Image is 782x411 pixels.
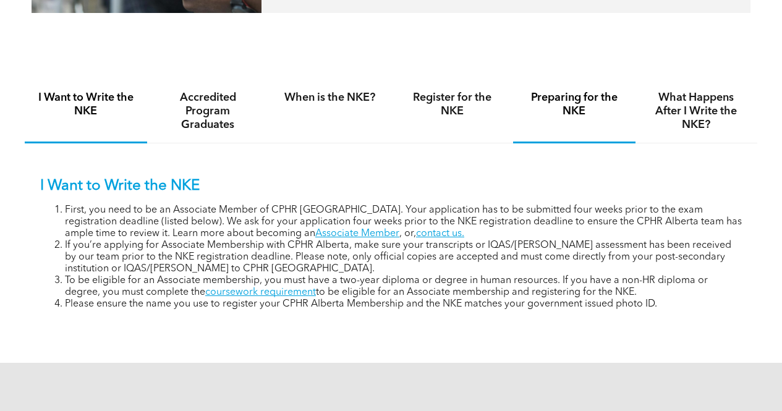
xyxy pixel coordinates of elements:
[36,91,136,118] h4: I Want to Write the NKE
[65,205,742,240] li: First, you need to be an Associate Member of CPHR [GEOGRAPHIC_DATA]. Your application has to be s...
[647,91,747,132] h4: What Happens After I Write the NKE?
[315,229,399,239] a: Associate Member
[158,91,258,132] h4: Accredited Program Graduates
[280,91,380,104] h4: When is the NKE?
[65,275,742,299] li: To be eligible for an Associate membership, you must have a two-year diploma or degree in human r...
[205,287,316,297] a: coursework requirement
[402,91,503,118] h4: Register for the NKE
[65,299,742,310] li: Please ensure the name you use to register your CPHR Alberta Membership and the NKE matches your ...
[40,177,742,195] p: I Want to Write the NKE
[416,229,464,239] a: contact us.
[65,240,742,275] li: If you’re applying for Associate Membership with CPHR Alberta, make sure your transcripts or IQAS...
[524,91,624,118] h4: Preparing for the NKE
